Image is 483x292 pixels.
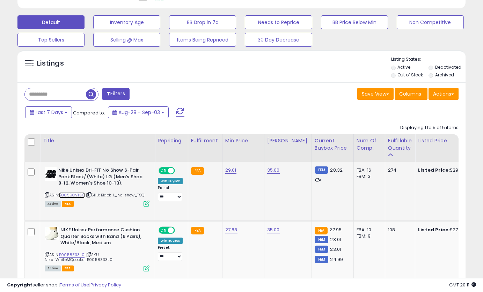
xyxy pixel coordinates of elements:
[388,137,412,152] div: Fulfillable Quantity
[357,137,382,152] div: Num of Comp.
[418,167,450,173] b: Listed Price:
[435,64,461,70] label: Deactivated
[357,88,394,100] button: Save View
[93,15,160,29] button: Inventory Age
[60,227,145,248] b: NIKE Unisex Performance Cushion Quarter Socks with Band (6 Pairs), White/Black, Medium
[36,109,63,116] span: Last 7 Days
[267,167,280,174] a: 35.00
[45,252,112,262] span: | SKU: Nike_WhiteMQsocks_B0058Z33L0
[388,227,410,233] div: 108
[267,137,309,144] div: [PERSON_NAME]
[7,282,121,289] div: seller snap | |
[118,109,160,116] span: Aug-28 - Sep-03
[329,226,342,233] span: 27.95
[388,167,410,173] div: 274
[45,167,149,206] div: ASIN:
[330,246,341,253] span: 23.01
[62,265,74,271] span: FBA
[330,236,341,243] span: 23.01
[59,252,85,258] a: B0058Z33L0
[174,168,185,174] span: OFF
[357,167,380,173] div: FBA: 16
[191,227,204,234] small: FBA
[315,256,328,263] small: FBM
[158,178,183,184] div: Win BuyBox
[158,245,183,261] div: Preset:
[315,246,328,253] small: FBM
[418,137,478,144] div: Listed Price
[86,192,144,198] span: | SKU: Black-L_no-show_TSQ
[43,137,152,144] div: Title
[400,125,459,131] div: Displaying 1 to 5 of 5 items
[37,59,64,68] h5: Listings
[169,33,236,47] button: Items Being Repriced
[158,137,185,144] div: Repricing
[159,168,168,174] span: ON
[108,106,169,118] button: Aug-28 - Sep-03
[330,256,343,263] span: 24.99
[45,201,61,207] span: All listings currently available for purchase on Amazon
[45,227,149,271] div: ASIN:
[45,167,57,181] img: 41Icpuj9XcL._SL40_.jpg
[225,226,237,233] a: 27.88
[17,33,85,47] button: Top Sellers
[59,192,85,198] a: B0059CVTSQ
[267,226,280,233] a: 35.00
[158,238,183,244] div: Win BuyBox
[169,15,236,29] button: BB Drop in 7d
[357,233,380,239] div: FBM: 9
[435,72,454,78] label: Archived
[45,265,61,271] span: All listings currently available for purchase on Amazon
[391,56,466,63] p: Listing States:
[90,282,121,288] a: Privacy Policy
[315,166,328,174] small: FBM
[357,227,380,233] div: FBA: 10
[357,173,380,180] div: FBM: 3
[315,137,351,152] div: Current Buybox Price
[315,236,328,243] small: FBM
[62,201,74,207] span: FBA
[225,167,236,174] a: 29.01
[418,226,450,233] b: Listed Price:
[174,227,185,233] span: OFF
[395,88,427,100] button: Columns
[245,33,312,47] button: 30 Day Decrease
[159,227,168,233] span: ON
[418,167,476,173] div: $29.01
[17,15,85,29] button: Default
[73,110,105,116] span: Compared to:
[25,106,72,118] button: Last 7 Days
[225,137,261,144] div: Min Price
[397,72,423,78] label: Out of Stock
[93,33,160,47] button: Selling @ Max
[245,15,312,29] button: Needs to Reprice
[429,88,459,100] button: Actions
[45,227,59,240] img: 41XMFwz1GYL._SL40_.jpg
[102,88,129,100] button: Filters
[397,15,464,29] button: Non Competitive
[58,167,143,188] b: Nike Unisex Dri-FIT No Show 6-Pair Pack Black/(White) LG (Men's Shoe 8-12, Women's Shoe 10-13).
[60,282,89,288] a: Terms of Use
[418,227,476,233] div: $27.88
[191,137,219,144] div: Fulfillment
[321,15,388,29] button: BB Price Below Min
[397,64,410,70] label: Active
[449,282,476,288] span: 2025-09-12 20:11 GMT
[158,186,183,201] div: Preset:
[191,167,204,175] small: FBA
[330,167,343,173] span: 28.32
[399,90,421,97] span: Columns
[315,227,328,234] small: FBA
[7,282,32,288] strong: Copyright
